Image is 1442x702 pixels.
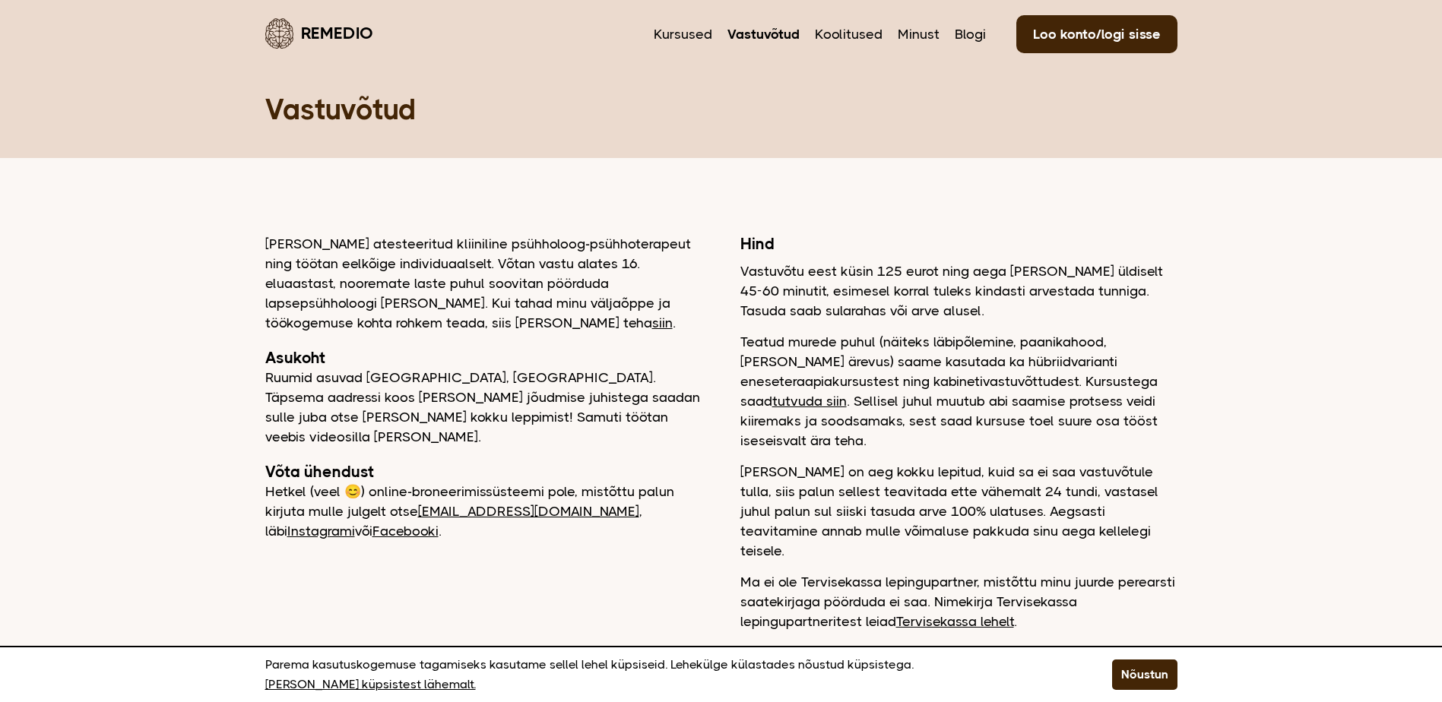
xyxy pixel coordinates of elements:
h1: Vastuvõtud [265,91,1177,128]
h2: Hind [740,234,1177,254]
p: [PERSON_NAME] atesteeritud kliiniline psühholoog-psühhoterapeut ning töötan eelkõige individuaals... [265,234,702,333]
a: [EMAIL_ADDRESS][DOMAIN_NAME] [418,504,639,519]
a: Kursused [654,24,712,44]
p: Teatud murede puhul (näiteks läbipõlemine, paanikahood, [PERSON_NAME] ärevus) saame kasutada ka h... [740,332,1177,451]
p: [PERSON_NAME] on aeg kokku lepitud, kuid sa ei saa vastuvõtule tulla, siis palun sellest teavitad... [740,462,1177,561]
h2: Asukoht [265,348,702,368]
a: Minust [898,24,940,44]
a: tutvuda siin [772,394,847,409]
p: Ruumid asuvad [GEOGRAPHIC_DATA], [GEOGRAPHIC_DATA]. Täpsema aadressi koos [PERSON_NAME] jõudmise ... [265,368,702,447]
a: Loo konto/logi sisse [1016,15,1177,53]
h2: Võta ühendust [265,462,702,482]
p: Parema kasutuskogemuse tagamiseks kasutame sellel lehel küpsiseid. Lehekülge külastades nõustud k... [265,655,1074,694]
button: Nõustun [1112,659,1177,690]
a: Vastuvõtud [727,24,800,44]
p: Hetkel (veel 😊) online-broneerimissüsteemi pole, mistõttu palun kirjuta mulle julgelt otse , läbi... [265,482,702,541]
a: Blogi [955,24,986,44]
p: Vastuvõtu eest küsin 125 eurot ning aega [PERSON_NAME] üldiselt 45-60 minutit, esimesel korral tu... [740,261,1177,321]
p: Ma ei ole Tervisekassa lepingupartner, mistõttu minu juurde perearsti saatekirjaga pöörduda ei sa... [740,572,1177,631]
a: siin [652,315,673,330]
a: Remedio [265,15,373,51]
a: Instagrami [287,523,355,539]
a: Koolitused [815,24,883,44]
a: [PERSON_NAME] küpsistest lähemalt. [265,675,476,694]
a: Facebooki [372,523,439,539]
a: Tervisekassa lehelt [896,614,1014,629]
img: Remedio logo [265,18,293,49]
